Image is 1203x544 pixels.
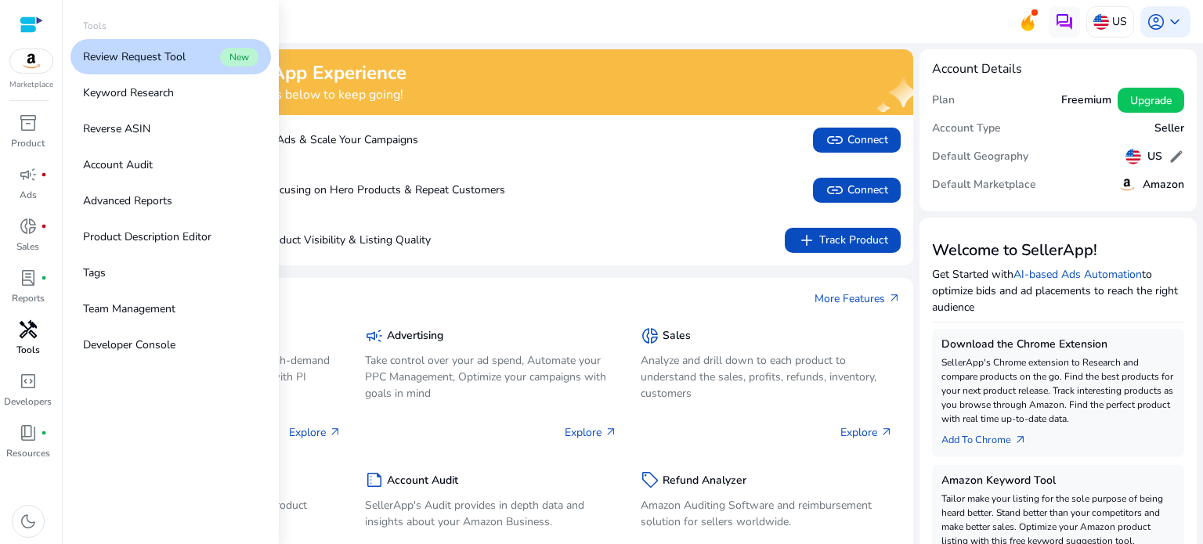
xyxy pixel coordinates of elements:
[16,240,39,254] p: Sales
[9,79,53,91] p: Marketplace
[19,372,38,391] span: code_blocks
[1118,88,1184,113] button: Upgrade
[1169,149,1184,164] span: edit
[83,157,153,173] p: Account Audit
[641,470,659,489] span: sell
[1154,122,1184,135] h5: Seller
[1125,149,1141,164] img: us.svg
[888,292,901,304] span: arrow_outward
[41,171,47,178] span: fiber_manual_record
[12,291,45,305] p: Reports
[932,94,955,107] h5: Plan
[840,424,893,441] p: Explore
[813,178,901,203] button: linkConnect
[941,355,1175,426] p: SellerApp's Chrome extension to Research and compare products on the go. Find the best products f...
[1147,13,1165,31] span: account_circle
[220,48,258,67] span: New
[83,301,175,317] p: Team Management
[1130,92,1172,109] span: Upgrade
[1093,14,1109,30] img: us.svg
[19,320,38,339] span: handyman
[641,326,659,345] span: donut_small
[365,352,617,402] p: Take control over your ad spend, Automate your PPC Management, Optimize your campaigns with goals...
[365,470,384,489] span: summarize
[83,85,174,101] p: Keyword Research
[815,290,901,307] a: More Featuresarrow_outward
[941,338,1175,351] h5: Download the Chrome Extension
[641,497,893,530] p: Amazon Auditing Software and reimbursement solution for sellers worldwide.
[19,268,38,287] span: lab_profile
[932,62,1022,77] h4: Account Details
[4,394,52,409] p: Developers
[11,136,45,150] p: Product
[110,182,505,198] p: Boost Sales by Focusing on Hero Products & Repeat Customers
[932,150,1028,164] h5: Default Geography
[797,231,888,250] span: Track Product
[880,426,893,438] span: arrow_outward
[41,430,47,436] span: fiber_manual_record
[663,474,746,488] h5: Refund Analyzer
[932,122,1001,135] h5: Account Type
[641,352,893,402] p: Analyze and drill down to each product to understand the sales, profits, refunds, inventory, cust...
[83,19,107,33] p: Tools
[797,231,816,250] span: add
[19,165,38,184] span: campaign
[825,131,888,150] span: Connect
[41,275,47,281] span: fiber_manual_record
[1143,178,1184,192] h5: Amazon
[19,423,38,442] span: book_4
[932,178,1036,192] h5: Default Marketplace
[1147,150,1162,164] h5: US
[83,49,186,65] p: Review Request Tool
[825,181,844,200] span: link
[19,217,38,236] span: donut_small
[365,497,617,530] p: SellerApp's Audit provides in depth data and insights about your Amazon Business.
[83,229,211,245] p: Product Description Editor
[1118,175,1136,194] img: amazon.svg
[1165,13,1184,31] span: keyboard_arrow_down
[932,266,1184,315] p: Get Started with to optimize bids and ad placements to reach the right audience
[83,193,172,209] p: Advanced Reports
[16,343,40,357] p: Tools
[387,474,458,488] h5: Account Audit
[825,131,844,150] span: link
[289,424,341,441] p: Explore
[387,330,443,343] h5: Advertising
[41,223,47,229] span: fiber_manual_record
[1013,267,1142,282] a: AI-based Ads Automation
[83,121,150,137] p: Reverse ASIN
[813,128,901,153] button: linkConnect
[83,265,106,281] p: Tags
[941,426,1039,448] a: Add To Chrome
[19,113,38,132] span: inventory_2
[365,326,384,345] span: campaign
[329,426,341,438] span: arrow_outward
[663,330,691,343] h5: Sales
[1112,8,1127,35] p: US
[19,512,38,531] span: dark_mode
[6,446,50,460] p: Resources
[941,474,1175,488] h5: Amazon Keyword Tool
[605,426,617,438] span: arrow_outward
[932,241,1184,260] h3: Welcome to SellerApp!
[1014,434,1027,446] span: arrow_outward
[10,49,52,73] img: amazon.svg
[825,181,888,200] span: Connect
[785,228,901,253] button: addTrack Product
[1061,94,1111,107] h5: Freemium
[565,424,617,441] p: Explore
[20,188,37,202] p: Ads
[83,337,175,353] p: Developer Console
